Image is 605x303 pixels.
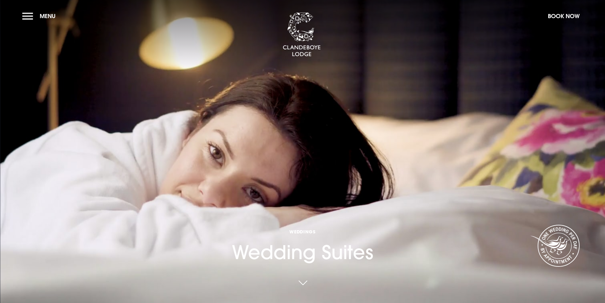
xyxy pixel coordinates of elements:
button: Book Now [545,9,583,23]
img: Clandeboye Lodge [283,12,321,57]
span: Weddings [232,229,373,235]
h1: Wedding Suites [232,229,373,264]
span: Menu [40,12,56,20]
button: Menu [22,9,59,23]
